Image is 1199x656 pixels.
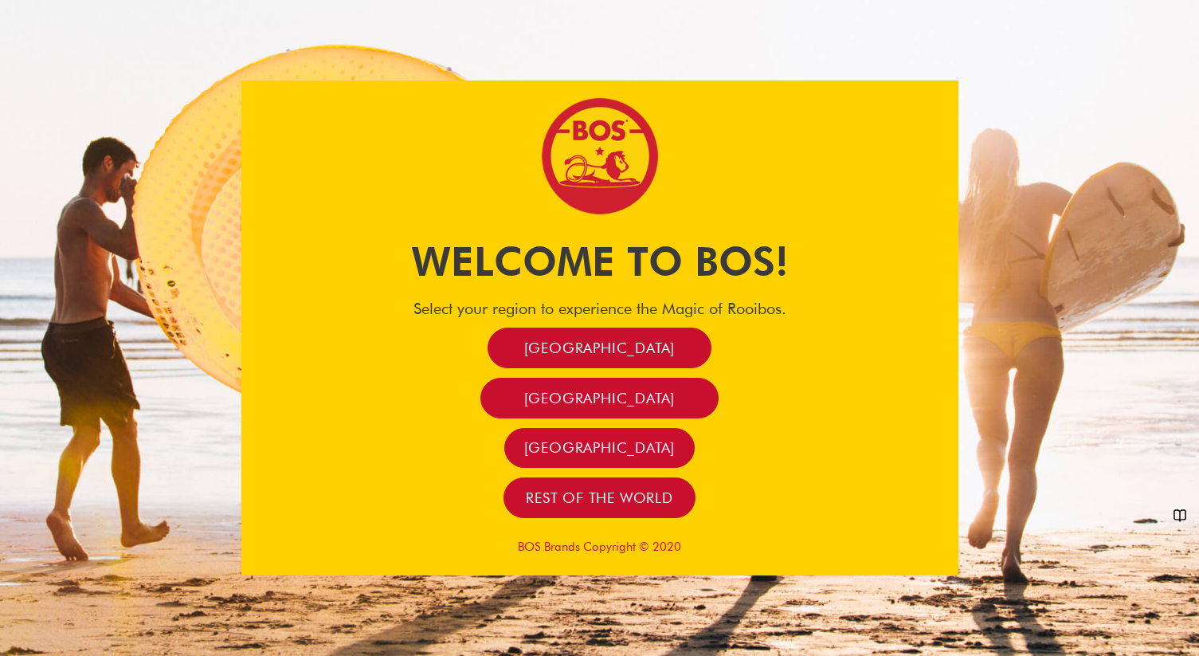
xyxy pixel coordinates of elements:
span: Rest of the world [526,489,673,507]
p: BOS Brands Copyright © 2020 [241,540,958,554]
a: Rest of the world [504,477,695,518]
span: [GEOGRAPHIC_DATA] [524,339,676,357]
a: [GEOGRAPHIC_DATA] [480,378,719,418]
span: [GEOGRAPHIC_DATA] [524,389,676,407]
a: [GEOGRAPHIC_DATA] [504,428,694,469]
a: [GEOGRAPHIC_DATA] [488,328,712,368]
h4: Select your region to experience the Magic of Rooibos. [241,299,958,318]
span: [GEOGRAPHIC_DATA] [524,438,676,457]
h1: Welcome to BOS! [241,234,958,289]
img: Bos Brands [540,96,660,216]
